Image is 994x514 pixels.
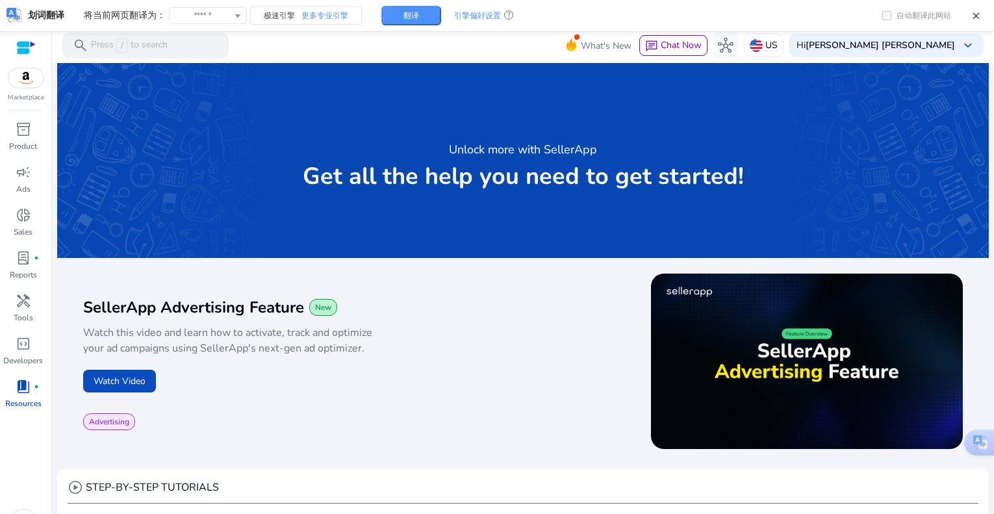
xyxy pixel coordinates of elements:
[16,122,31,137] span: inventory_2
[806,39,955,51] b: [PERSON_NAME] [PERSON_NAME]
[16,336,31,352] span: code_blocks
[14,226,32,238] p: Sales
[9,140,37,152] p: Product
[303,164,744,190] p: Get all the help you need to get started!
[3,355,43,366] p: Developers
[765,34,778,57] p: US
[16,207,31,223] span: donut_small
[16,183,31,195] p: Ads
[449,140,597,159] h3: Unlock more with SellerApp
[750,39,763,52] img: us.svg
[16,293,31,309] span: handyman
[645,40,658,53] span: chat
[16,379,31,394] span: book_4
[89,417,129,427] span: Advertising
[796,41,955,50] p: Hi
[34,384,39,389] span: fiber_manual_record
[315,302,331,313] span: New
[68,480,219,495] div: STEP-BY-STEP TUTORIALS
[718,38,733,53] span: hub
[8,93,44,103] p: Marketplace
[83,297,304,318] span: SellerApp Advertising Feature
[14,312,33,324] p: Tools
[713,32,739,58] button: hub
[639,35,707,56] button: chatChat Now
[73,38,88,53] span: search
[68,480,83,495] span: play_circle
[8,68,44,88] img: amazon.svg
[83,325,376,356] p: Watch this video and learn how to activate, track and optimize your ad campaigns using SellerApp'...
[16,250,31,266] span: lab_profile
[34,255,39,261] span: fiber_manual_record
[116,38,128,53] span: /
[661,39,702,51] span: Chat Now
[10,269,37,281] p: Reports
[651,274,963,449] img: maxresdefault.jpg
[960,38,976,53] span: keyboard_arrow_down
[83,370,156,392] button: Watch Video
[581,34,631,57] span: What's New
[5,398,42,409] p: Resources
[91,38,168,53] p: Press to search
[16,164,31,180] span: campaign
